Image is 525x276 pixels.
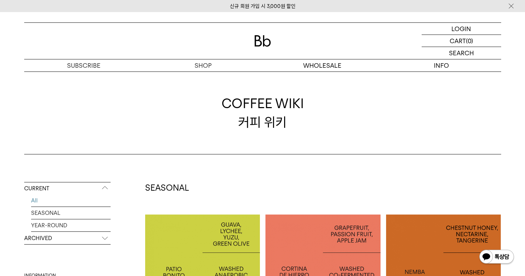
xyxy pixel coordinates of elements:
p: CURRENT [24,182,111,195]
p: (0) [466,35,473,47]
p: ARCHIVED [24,232,111,245]
a: SEASONAL [31,207,111,219]
p: INFO [382,59,501,72]
img: 로고 [254,35,271,47]
p: LOGIN [451,23,471,35]
a: All [31,194,111,207]
p: CART [450,35,466,47]
img: 카카오톡 채널 1:1 채팅 버튼 [479,249,515,266]
a: 신규 회원 가입 시 3,000원 할인 [230,3,296,9]
a: LOGIN [422,23,501,35]
a: YEAR-ROUND [31,219,111,231]
p: SEARCH [449,47,474,59]
a: CART (0) [422,35,501,47]
h2: SEASONAL [145,182,501,194]
a: SHOP [143,59,263,72]
span: COFFEE WIKI [222,94,304,113]
p: WHOLESALE [263,59,382,72]
div: 커피 위키 [222,94,304,131]
a: SUBSCRIBE [24,59,143,72]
